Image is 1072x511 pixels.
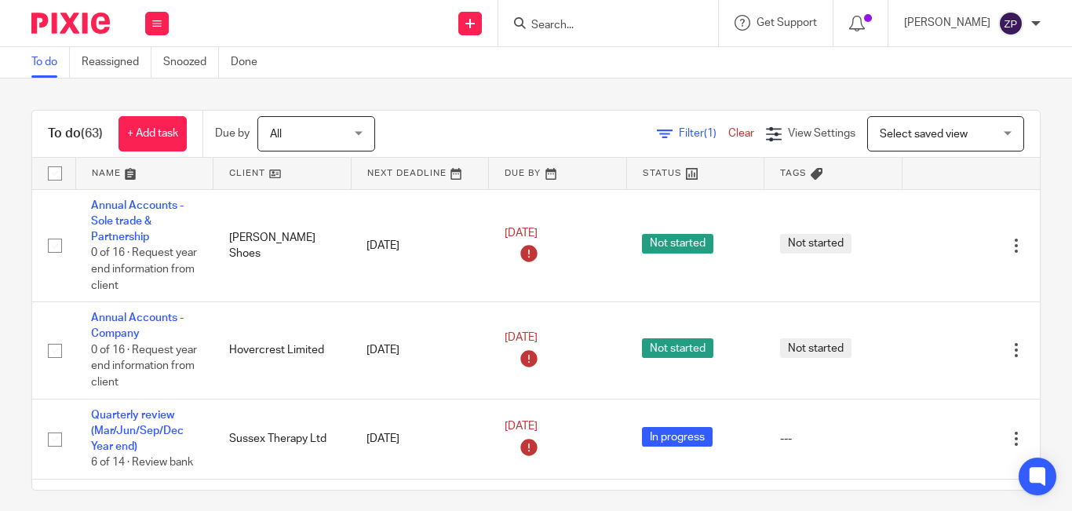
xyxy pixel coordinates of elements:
[215,126,250,141] p: Due by
[82,47,151,78] a: Reassigned
[505,421,538,432] span: [DATE]
[728,128,754,139] a: Clear
[213,302,352,399] td: Hovercrest Limited
[31,47,70,78] a: To do
[351,189,489,302] td: [DATE]
[231,47,269,78] a: Done
[788,128,855,139] span: View Settings
[998,11,1023,36] img: svg%3E
[91,200,184,243] a: Annual Accounts - Sole trade & Partnership
[780,338,851,358] span: Not started
[91,312,184,339] a: Annual Accounts - Company
[351,399,489,480] td: [DATE]
[904,15,990,31] p: [PERSON_NAME]
[642,427,713,447] span: In progress
[757,17,817,28] span: Get Support
[81,127,103,140] span: (63)
[780,431,887,447] div: ---
[505,332,538,343] span: [DATE]
[679,128,728,139] span: Filter
[530,19,671,33] input: Search
[119,116,187,151] a: + Add task
[642,234,713,254] span: Not started
[351,302,489,399] td: [DATE]
[780,169,807,177] span: Tags
[704,128,716,139] span: (1)
[780,234,851,254] span: Not started
[48,126,103,142] h1: To do
[91,345,197,388] span: 0 of 16 · Request year end information from client
[213,189,352,302] td: [PERSON_NAME] Shoes
[880,129,968,140] span: Select saved view
[91,458,193,469] span: 6 of 14 · Review bank
[91,410,184,453] a: Quarterly review (Mar/Jun/Sep/Dec Year end)
[213,399,352,480] td: Sussex Therapy Ltd
[642,338,713,358] span: Not started
[163,47,219,78] a: Snoozed
[31,13,110,34] img: Pixie
[270,129,282,140] span: All
[505,228,538,239] span: [DATE]
[91,248,197,291] span: 0 of 16 · Request year end information from client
